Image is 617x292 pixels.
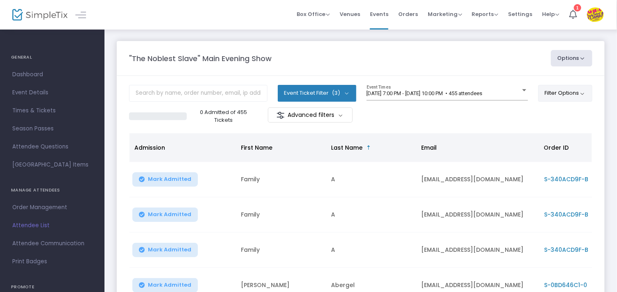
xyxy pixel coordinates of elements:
span: Order Management [12,202,92,213]
span: [DATE] 7:00 PM - [DATE] 10:00 PM • 455 attendees [367,90,483,96]
span: Event Details [12,87,92,98]
td: Family [236,233,326,268]
span: Attendee List [12,220,92,231]
span: Print Badges [12,256,92,267]
span: Dashboard [12,69,92,80]
span: Admission [134,144,165,152]
h4: MANAGE ATTENDEES [11,182,93,198]
span: Last Name [331,144,363,152]
span: Times & Tickets [12,105,92,116]
span: [GEOGRAPHIC_DATA] Items [12,160,92,170]
button: Mark Admitted [132,208,198,222]
span: First Name [241,144,272,152]
td: [EMAIL_ADDRESS][DOMAIN_NAME] [416,233,539,268]
span: Mark Admitted [148,176,191,182]
m-panel-title: "The Noblest Slave" Main Evening Show [129,53,272,64]
span: Marketing [428,10,462,18]
m-button: Advanced filters [268,107,353,123]
span: Email [421,144,437,152]
td: A [326,197,416,233]
span: Mark Admitted [148,282,191,288]
span: S-340ACD9F-B [544,246,588,254]
div: 1 [574,4,581,11]
button: Options [551,50,593,66]
span: Season Passes [12,123,92,134]
h4: GENERAL [11,49,93,66]
td: A [326,233,416,268]
span: Mark Admitted [148,211,191,218]
td: A [326,162,416,197]
p: 0 Admitted of 455 Tickets [190,108,257,124]
input: Search by name, order number, email, ip address [129,85,268,102]
span: Reports [472,10,499,18]
span: Attendee Questions [12,141,92,152]
td: Family [236,162,326,197]
span: Orders [398,4,418,25]
span: (3) [332,90,340,96]
img: filter [277,111,285,119]
button: Event Ticket Filter(3) [278,85,356,101]
button: Mark Admitted [132,243,198,257]
td: [EMAIL_ADDRESS][DOMAIN_NAME] [416,197,539,233]
span: S-340ACD9F-B [544,210,588,219]
td: Family [236,197,326,233]
button: Filter Options [538,85,593,101]
span: S-0BD646C1-0 [544,281,587,289]
span: Order ID [544,144,569,152]
span: Sortable [365,144,372,151]
td: [EMAIL_ADDRESS][DOMAIN_NAME] [416,162,539,197]
span: Settings [508,4,533,25]
span: S-340ACD9F-B [544,175,588,183]
span: Help [542,10,560,18]
span: Events [370,4,388,25]
span: Venues [340,4,360,25]
span: Mark Admitted [148,246,191,253]
span: Box Office [297,10,330,18]
button: Mark Admitted [132,172,198,187]
span: Attendee Communication [12,238,92,249]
